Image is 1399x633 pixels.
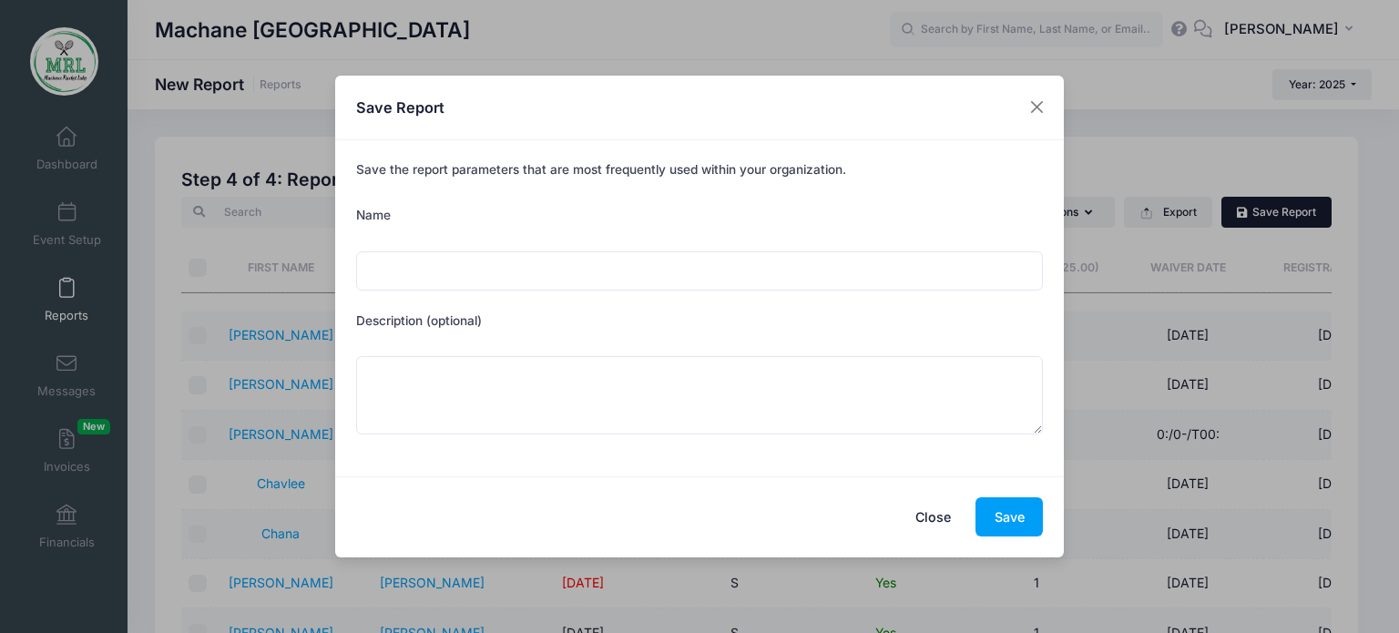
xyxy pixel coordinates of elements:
[356,160,846,179] label: Save the report parameters that are most frequently used within your organization.
[356,206,391,224] label: Name
[975,497,1043,536] button: Save
[356,311,482,330] label: Description (optional)
[897,497,970,536] button: Close
[1021,91,1054,124] button: Close
[356,97,444,118] h4: Save Report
